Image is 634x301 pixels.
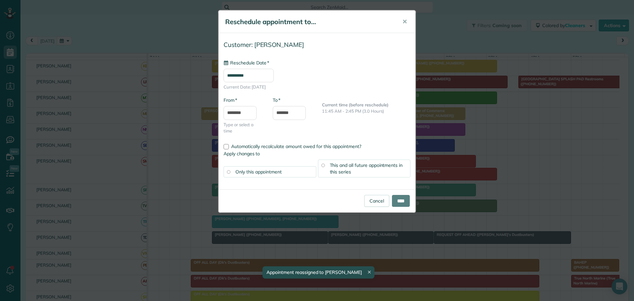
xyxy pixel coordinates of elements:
[225,17,393,26] h5: Reschedule appointment to...
[235,169,282,175] span: Only this appointment
[224,150,410,157] label: Apply changes to
[224,122,263,134] span: Type or select a time
[322,102,389,107] b: Current time (before reschedule)
[231,143,361,149] span: Automatically recalculate amount owed for this appointment?
[321,164,325,167] input: This and all future appointments in this series
[227,170,230,173] input: Only this appointment
[273,97,280,103] label: To
[402,18,407,25] span: ✕
[224,59,269,66] label: Reschedule Date
[224,97,237,103] label: From
[224,84,410,90] span: Current Date: [DATE]
[224,41,410,48] h4: Customer: [PERSON_NAME]
[364,195,389,207] a: Cancel
[330,162,403,175] span: This and all future appointments in this series
[263,266,374,279] div: Appointment reassigned to [PERSON_NAME]
[322,108,410,114] p: 11:45 AM - 2:45 PM (3.0 Hours)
